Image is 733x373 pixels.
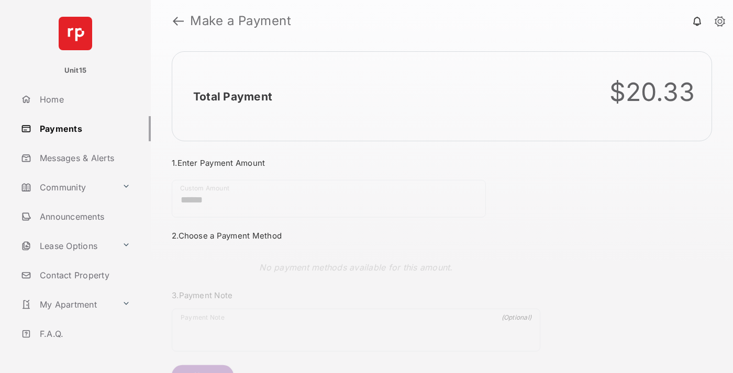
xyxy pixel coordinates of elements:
[17,321,151,346] a: F.A.Q.
[17,145,151,171] a: Messages & Alerts
[17,116,151,141] a: Payments
[172,231,540,241] h3: 2. Choose a Payment Method
[190,15,291,27] strong: Make a Payment
[59,17,92,50] img: svg+xml;base64,PHN2ZyB4bWxucz0iaHR0cDovL3d3dy53My5vcmcvMjAwMC9zdmciIHdpZHRoPSI2NCIgaGVpZ2h0PSI2NC...
[17,175,118,200] a: Community
[193,90,272,103] h2: Total Payment
[64,65,87,76] p: Unit15
[17,292,118,317] a: My Apartment
[172,290,540,300] h3: 3. Payment Note
[17,87,151,112] a: Home
[17,263,151,288] a: Contact Property
[17,204,151,229] a: Announcements
[172,158,540,168] h3: 1. Enter Payment Amount
[259,261,452,274] p: No payment methods available for this amount.
[17,233,118,258] a: Lease Options
[609,77,695,107] div: $20.33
